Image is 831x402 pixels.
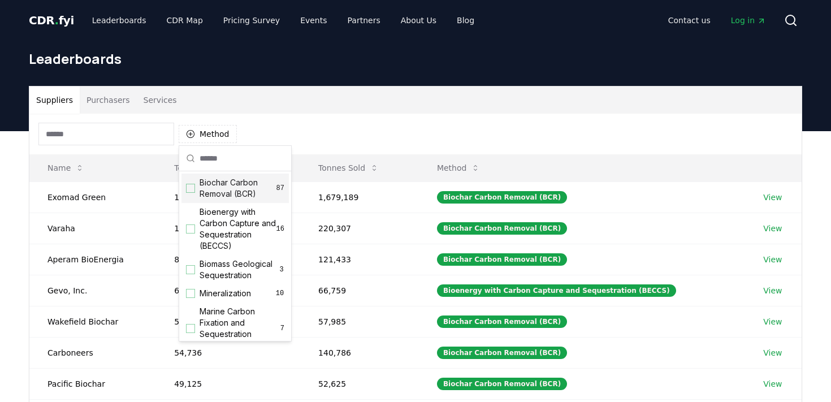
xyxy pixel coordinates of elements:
div: Bioenergy with Carbon Capture and Sequestration (BECCS) [437,284,676,297]
td: 220,307 [300,213,419,244]
a: Log in [722,10,775,31]
td: Pacific Biochar [29,368,156,399]
span: Log in [731,15,766,26]
a: About Us [392,10,445,31]
td: Exomad Green [29,181,156,213]
span: CDR fyi [29,14,74,27]
td: 121,433 [300,244,419,275]
a: Pricing Survey [214,10,289,31]
h1: Leaderboards [29,50,802,68]
td: 196,274 [156,181,300,213]
span: 10 [275,289,284,298]
td: 89,548 [156,244,300,275]
td: Varaha [29,213,156,244]
a: Partners [339,10,389,31]
td: Gevo, Inc. [29,275,156,306]
a: Events [291,10,336,31]
td: 52,625 [300,368,419,399]
div: Biochar Carbon Removal (BCR) [437,347,567,359]
a: Leaderboards [83,10,155,31]
span: . [55,14,59,27]
nav: Main [83,10,483,31]
div: Biochar Carbon Removal (BCR) [437,315,567,328]
span: 16 [276,224,284,234]
button: Purchasers [80,87,137,114]
div: Biochar Carbon Removal (BCR) [437,222,567,235]
button: Method [428,157,490,179]
td: 140,786 [300,337,419,368]
a: CDR.fyi [29,12,74,28]
a: View [763,192,782,203]
td: 57,977 [156,306,300,337]
td: Carboneers [29,337,156,368]
a: CDR Map [158,10,212,31]
div: Biochar Carbon Removal (BCR) [437,253,567,266]
td: Wakefield Biochar [29,306,156,337]
a: View [763,316,782,327]
span: 3 [279,265,284,274]
a: View [763,378,782,390]
nav: Main [659,10,775,31]
td: 66,759 [156,275,300,306]
span: Biochar Carbon Removal (BCR) [200,177,276,200]
span: 7 [280,324,284,333]
a: View [763,223,782,234]
td: 57,985 [300,306,419,337]
td: 1,679,189 [300,181,419,213]
span: 87 [276,184,284,193]
button: Tonnes Sold [309,157,388,179]
a: Contact us [659,10,720,31]
button: Services [137,87,184,114]
button: Method [179,125,237,143]
span: Marine Carbon Fixation and Sequestration (MCFS) [200,306,280,351]
td: 66,759 [300,275,419,306]
a: View [763,347,782,358]
td: 49,125 [156,368,300,399]
div: Biochar Carbon Removal (BCR) [437,191,567,204]
td: 54,736 [156,337,300,368]
td: 104,974 [156,213,300,244]
span: Mineralization [200,288,251,299]
a: View [763,285,782,296]
span: Bioenergy with Carbon Capture and Sequestration (BECCS) [200,206,276,252]
button: Name [38,157,93,179]
a: Blog [448,10,483,31]
button: Tonnes Delivered [165,157,265,179]
td: Aperam BioEnergia [29,244,156,275]
button: Suppliers [29,87,80,114]
a: View [763,254,782,265]
div: Biochar Carbon Removal (BCR) [437,378,567,390]
span: Biomass Geological Sequestration [200,258,279,281]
